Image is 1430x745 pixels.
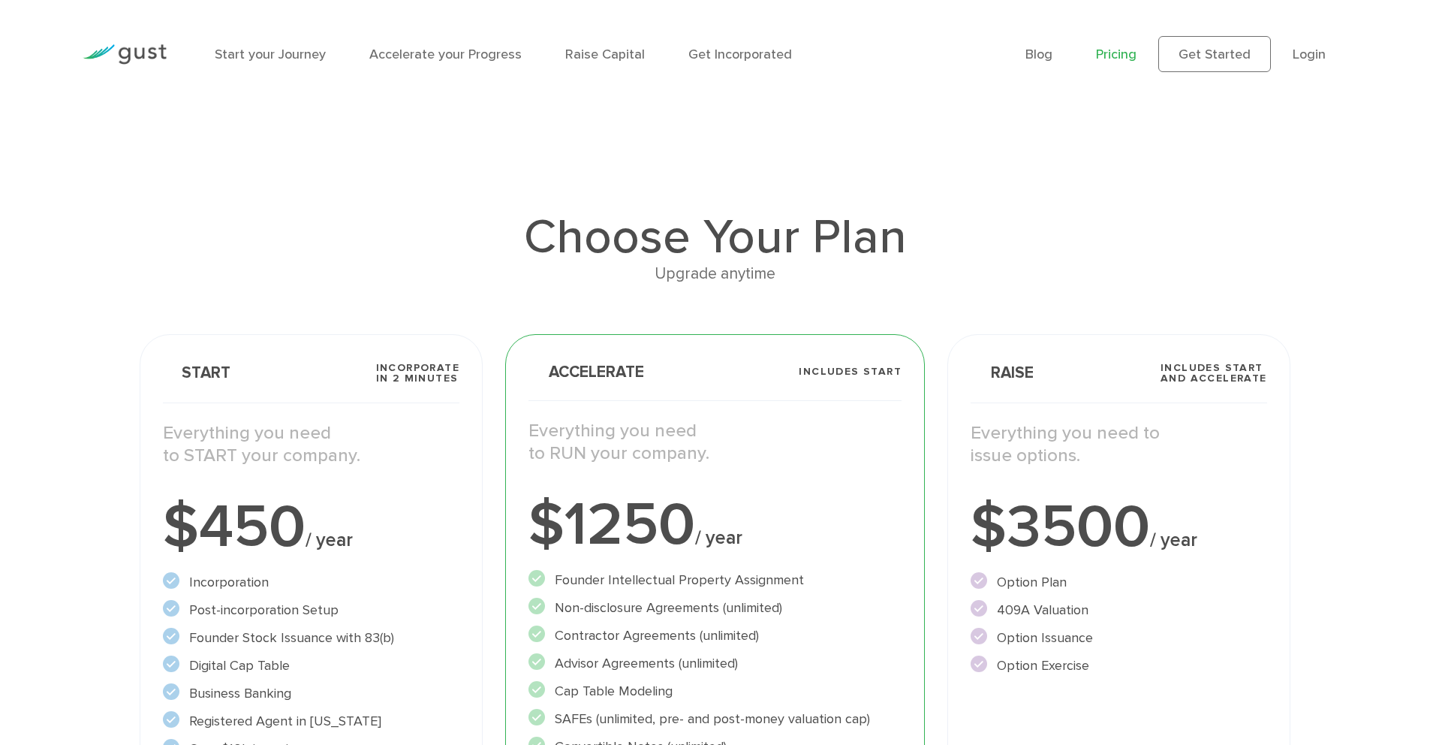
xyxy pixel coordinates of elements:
li: Cap Table Modeling [528,681,902,701]
li: Registered Agent in [US_STATE] [163,711,459,731]
a: Blog [1025,47,1052,62]
span: / year [1150,529,1197,551]
li: Incorporation [163,572,459,593]
span: Incorporate in 2 Minutes [376,363,459,384]
p: Everything you need to START your company. [163,422,459,467]
span: Accelerate [528,364,644,380]
span: Raise [971,365,1034,381]
li: 409A Valuation [971,600,1267,620]
span: / year [306,529,353,551]
h1: Choose Your Plan [140,213,1290,261]
li: Business Banking [163,683,459,704]
li: Option Issuance [971,628,1267,648]
a: Pricing [1096,47,1136,62]
a: Accelerate your Progress [369,47,522,62]
li: Digital Cap Table [163,656,459,676]
li: Non-disclosure Agreements (unlimited) [528,598,902,618]
li: Advisor Agreements (unlimited) [528,653,902,674]
p: Everything you need to RUN your company. [528,420,902,465]
div: $1250 [528,495,902,555]
a: Start your Journey [215,47,326,62]
a: Login [1293,47,1326,62]
a: Raise Capital [565,47,645,62]
a: Get Incorporated [688,47,792,62]
li: Founder Intellectual Property Assignment [528,570,902,590]
li: SAFEs (unlimited, pre- and post-money valuation cap) [528,709,902,729]
span: / year [695,526,742,549]
div: $450 [163,497,459,557]
span: Includes START [799,366,902,377]
li: Post-incorporation Setup [163,600,459,620]
img: Gust Logo [83,44,167,65]
a: Get Started [1158,36,1271,72]
li: Option Exercise [971,656,1267,676]
span: Start [163,365,230,381]
div: $3500 [971,497,1267,557]
li: Option Plan [971,572,1267,593]
span: Includes START and ACCELERATE [1161,363,1267,384]
li: Founder Stock Issuance with 83(b) [163,628,459,648]
li: Contractor Agreements (unlimited) [528,626,902,646]
div: Upgrade anytime [140,261,1290,287]
p: Everything you need to issue options. [971,422,1267,467]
